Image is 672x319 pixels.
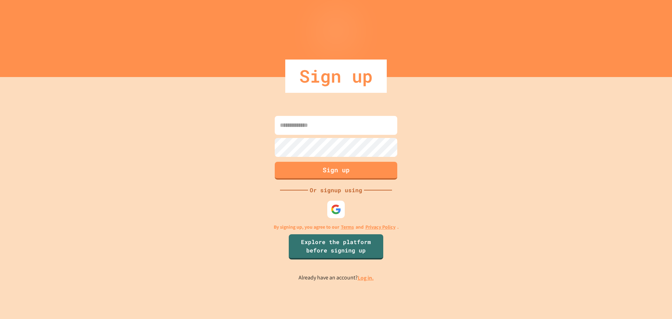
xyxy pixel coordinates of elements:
[299,273,374,282] p: Already have an account?
[331,204,341,215] img: google-icon.svg
[341,223,354,231] a: Terms
[322,11,350,46] img: Logo.svg
[285,60,387,93] div: Sign up
[275,162,397,180] button: Sign up
[365,223,395,231] a: Privacy Policy
[358,274,374,282] a: Log in.
[289,234,383,259] a: Explore the platform before signing up
[308,186,364,194] div: Or signup using
[274,223,399,231] p: By signing up, you agree to our and .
